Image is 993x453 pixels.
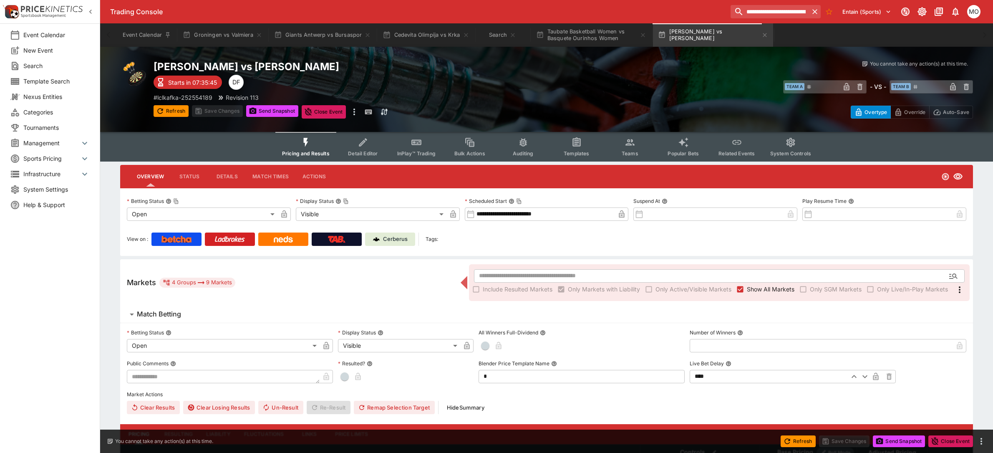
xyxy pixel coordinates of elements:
button: Resulting [158,424,199,444]
span: Pricing and Results [282,150,330,157]
button: Scheduled StartCopy To Clipboard [509,198,514,204]
span: Only Active/Visible Markets [655,285,731,294]
p: Play Resume Time [802,197,847,205]
h2: Copy To Clipboard [154,60,563,73]
img: TabNZ [328,236,345,243]
span: Team A [785,83,804,90]
span: Detail Editor [348,150,378,157]
button: Toggle light/dark mode [915,4,930,19]
button: Status [171,167,208,187]
span: System Settings [23,185,90,194]
span: Related Events [718,150,755,157]
button: Refresh [781,435,816,447]
button: Auto-Save [929,106,973,119]
img: Neds [274,236,292,243]
div: Open [127,339,320,352]
button: [PERSON_NAME] vs [PERSON_NAME] [653,23,773,47]
span: Infrastructure [23,170,80,178]
span: Tournaments [23,123,90,132]
p: Public Comments [127,360,169,367]
span: InPlay™ Trading [397,150,436,157]
button: Send Snapshot [873,435,925,447]
button: Blender Price Template Name [551,361,557,367]
button: Overview [130,167,171,187]
span: Team B [891,83,911,90]
p: Display Status [338,329,376,336]
span: Auditing [513,150,533,157]
p: All Winners Full-Dividend [479,329,538,336]
p: Live Bet Delay [690,360,724,367]
img: PriceKinetics [21,6,83,12]
button: Override [890,106,929,119]
button: Copy To Clipboard [173,198,179,204]
span: Template Search [23,77,90,86]
button: Public Comments [170,361,176,367]
img: darts.png [120,60,147,87]
div: Start From [851,106,973,119]
button: Overtype [851,106,891,119]
label: Tags: [426,233,438,246]
p: Scheduled Start [465,197,507,205]
button: Clear Results [127,401,180,414]
p: Betting Status [127,329,164,336]
button: Groningen vs Valmiera [178,23,267,47]
span: Sports Pricing [23,154,80,163]
span: Search [23,61,90,70]
div: Visible [338,339,460,352]
button: Giants Antwerp vs Bursaspor [269,23,376,47]
button: Betting StatusCopy To Clipboard [166,198,171,204]
span: Bulk Actions [454,150,485,157]
svg: More [955,285,965,295]
button: Match Times [246,167,295,187]
span: Un-Result [258,401,303,414]
button: Links [291,424,328,444]
button: Live Bet Delay [726,361,731,367]
button: Details [208,167,246,187]
button: Match Betting [120,306,973,323]
button: Documentation [931,4,946,19]
button: Open [946,268,961,283]
span: Help & Support [23,200,90,209]
button: Connected to PK [898,4,913,19]
p: Suspend At [633,197,660,205]
button: Price Limits [328,424,375,444]
input: search [731,5,809,18]
button: Fluctuations [237,424,291,444]
div: Trading Console [110,8,727,16]
span: Event Calendar [23,30,90,39]
div: Mark O'Loughlan [967,5,980,18]
h6: - VS - [870,82,886,91]
span: Templates [564,150,589,157]
span: Teams [622,150,638,157]
button: All Winners Full-Dividend [540,330,546,336]
p: Starts in 07:35:45 [168,78,217,87]
button: Copy To Clipboard [343,198,349,204]
span: New Event [23,46,90,55]
span: Nexus Entities [23,92,90,101]
button: Refresh [154,105,189,117]
button: Liability [199,424,237,444]
button: Play Resume Time [848,198,854,204]
button: Clear Losing Results [183,401,255,414]
button: Select Tenant [837,5,896,18]
span: Show All Markets [747,285,794,294]
p: You cannot take any action(s) at this time. [115,438,213,445]
span: Include Resulted Markets [483,285,552,294]
span: System Controls [770,150,811,157]
h6: Match Betting [137,310,181,319]
img: Ladbrokes [214,236,245,243]
button: more [976,436,986,446]
div: Open [127,208,277,221]
button: HideSummary [442,401,489,414]
button: Copy To Clipboard [516,198,522,204]
span: Only Markets with Liability [568,285,640,294]
p: Blender Price Template Name [479,360,549,367]
button: Number of Winners [737,330,743,336]
p: Overtype [864,108,887,116]
p: Copy To Clipboard [154,93,212,102]
svg: Visible [953,172,963,182]
button: No Bookmarks [822,5,836,18]
h5: Markets [127,278,156,287]
button: Remap Selection Target [354,401,435,414]
p: Resulted? [338,360,365,367]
